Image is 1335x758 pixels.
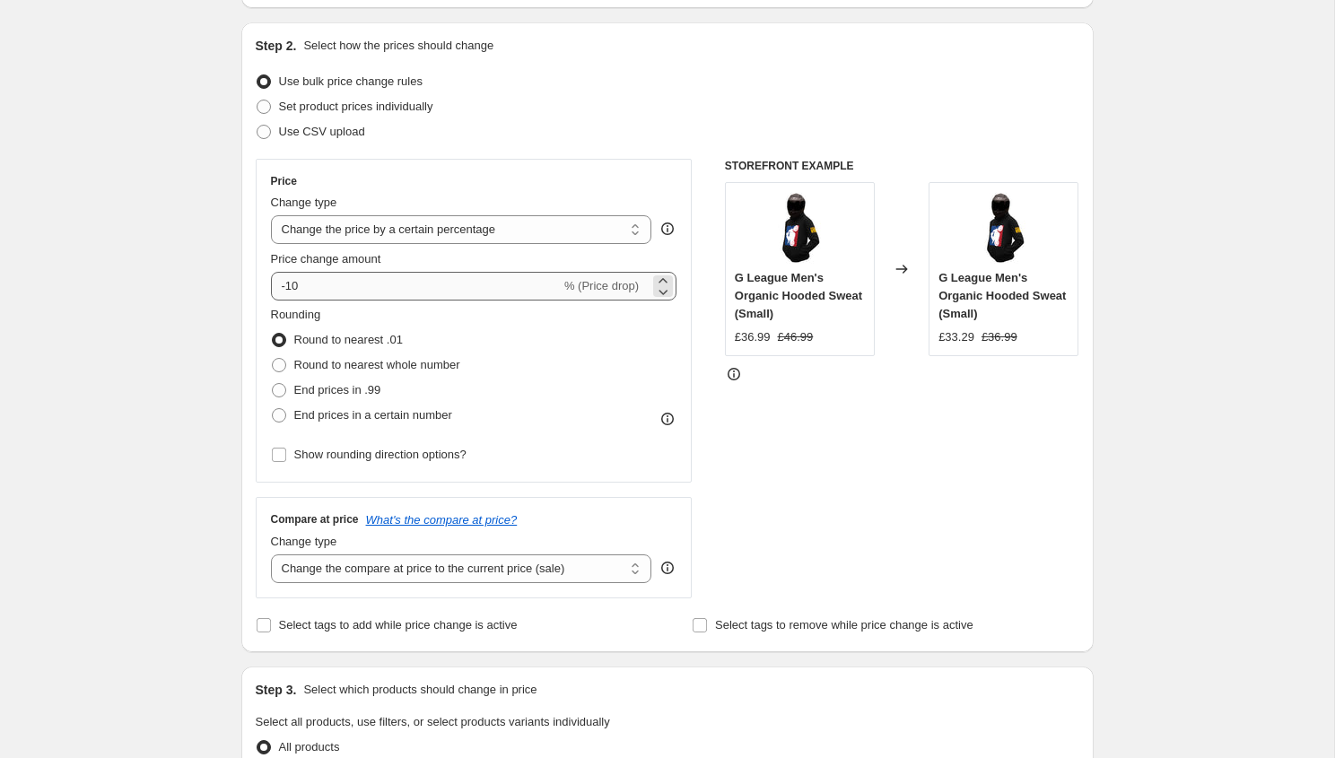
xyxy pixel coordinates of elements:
img: WH05DATNBA1_80x.jpg [968,192,1040,264]
button: What's the compare at price? [366,513,518,527]
p: Select how the prices should change [303,37,493,55]
span: Round to nearest .01 [294,333,403,346]
h6: STOREFRONT EXAMPLE [725,159,1079,173]
span: Select tags to remove while price change is active [715,618,973,632]
span: Change type [271,196,337,209]
strike: £36.99 [982,328,1017,346]
span: All products [279,740,340,754]
span: Set product prices individually [279,100,433,113]
span: End prices in a certain number [294,408,452,422]
span: Use CSV upload [279,125,365,138]
img: WH05DATNBA1_80x.jpg [763,192,835,264]
strike: £46.99 [778,328,814,346]
span: Select all products, use filters, or select products variants individually [256,715,610,728]
span: Price change amount [271,252,381,266]
span: % (Price drop) [564,279,639,292]
h2: Step 2. [256,37,297,55]
span: Show rounding direction options? [294,448,467,461]
span: Round to nearest whole number [294,358,460,371]
div: help [659,220,676,238]
h3: Compare at price [271,512,359,527]
h3: Price [271,174,297,188]
div: £36.99 [735,328,771,346]
p: Select which products should change in price [303,681,537,699]
span: End prices in .99 [294,383,381,396]
h2: Step 3. [256,681,297,699]
span: Rounding [271,308,321,321]
span: Select tags to add while price change is active [279,618,518,632]
span: Use bulk price change rules [279,74,423,88]
div: £33.29 [938,328,974,346]
input: -15 [271,272,561,301]
span: G League Men's Organic Hooded Sweat (Small) [938,271,1066,320]
div: help [659,559,676,577]
span: Change type [271,535,337,548]
span: G League Men's Organic Hooded Sweat (Small) [735,271,862,320]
